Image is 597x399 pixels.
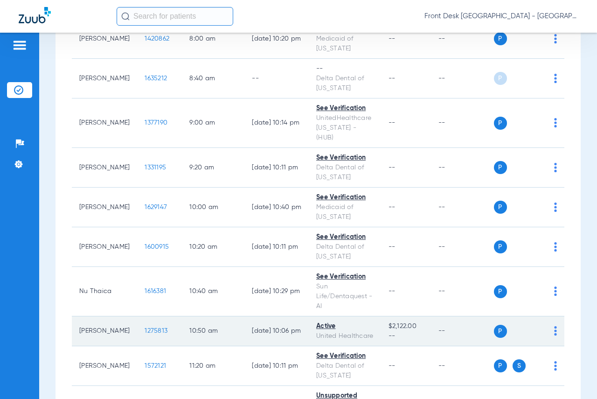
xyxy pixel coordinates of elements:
[316,74,374,93] div: Delta Dental of [US_STATE]
[554,326,557,336] img: group-dot-blue.svg
[494,285,507,298] span: P
[316,322,374,331] div: Active
[182,316,244,346] td: 10:50 AM
[316,34,374,54] div: Medicaid of [US_STATE]
[145,75,167,82] span: 1635212
[244,267,309,316] td: [DATE] 10:29 PM
[145,363,166,369] span: 1572121
[244,188,309,227] td: [DATE] 10:40 PM
[554,118,557,127] img: group-dot-blue.svg
[316,193,374,203] div: See Verification
[182,148,244,188] td: 9:20 AM
[145,328,167,334] span: 1275813
[554,163,557,172] img: group-dot-blue.svg
[554,203,557,212] img: group-dot-blue.svg
[431,19,494,59] td: --
[316,242,374,262] div: Delta Dental of [US_STATE]
[554,287,557,296] img: group-dot-blue.svg
[316,232,374,242] div: See Verification
[72,227,137,267] td: [PERSON_NAME]
[316,361,374,381] div: Delta Dental of [US_STATE]
[244,316,309,346] td: [DATE] 10:06 PM
[389,204,396,210] span: --
[145,35,169,42] span: 1420862
[316,351,374,361] div: See Verification
[550,354,597,399] iframe: Chat Widget
[494,72,507,85] span: P
[182,59,244,98] td: 8:40 AM
[389,322,423,331] span: $2,122.00
[494,161,507,174] span: P
[494,325,507,338] span: P
[244,98,309,148] td: [DATE] 10:14 PM
[316,203,374,222] div: Medicaid of [US_STATE]
[182,98,244,148] td: 9:00 AM
[145,119,167,126] span: 1377190
[316,104,374,113] div: See Verification
[72,346,137,386] td: [PERSON_NAME]
[389,363,396,369] span: --
[72,98,137,148] td: [PERSON_NAME]
[316,153,374,163] div: See Verification
[145,288,166,294] span: 1616381
[431,267,494,316] td: --
[431,98,494,148] td: --
[244,148,309,188] td: [DATE] 10:11 PM
[72,316,137,346] td: [PERSON_NAME]
[494,359,507,372] span: P
[182,227,244,267] td: 10:20 AM
[389,119,396,126] span: --
[244,346,309,386] td: [DATE] 10:11 PM
[316,272,374,282] div: See Verification
[513,359,526,372] span: S
[72,148,137,188] td: [PERSON_NAME]
[389,75,396,82] span: --
[494,32,507,45] span: P
[316,282,374,311] div: Sun Life/Dentaquest - AI
[182,188,244,227] td: 10:00 AM
[431,346,494,386] td: --
[244,19,309,59] td: [DATE] 10:20 PM
[182,19,244,59] td: 8:00 AM
[316,331,374,341] div: United Healthcare
[72,188,137,227] td: [PERSON_NAME]
[389,331,423,341] span: --
[72,59,137,98] td: [PERSON_NAME]
[389,244,396,250] span: --
[554,34,557,43] img: group-dot-blue.svg
[72,19,137,59] td: [PERSON_NAME]
[431,227,494,267] td: --
[316,64,374,74] div: --
[121,12,130,21] img: Search Icon
[244,59,309,98] td: --
[72,267,137,316] td: Nu Thaica
[494,240,507,253] span: P
[145,244,169,250] span: 1600915
[389,288,396,294] span: --
[554,74,557,83] img: group-dot-blue.svg
[145,164,166,171] span: 1331195
[494,117,507,130] span: P
[424,12,578,21] span: Front Desk [GEOGRAPHIC_DATA] - [GEOGRAPHIC_DATA] | My Community Dental Centers
[316,163,374,182] div: Delta Dental of [US_STATE]
[431,188,494,227] td: --
[117,7,233,26] input: Search for patients
[19,7,51,23] img: Zuub Logo
[431,316,494,346] td: --
[389,164,396,171] span: --
[182,267,244,316] td: 10:40 AM
[244,227,309,267] td: [DATE] 10:11 PM
[554,242,557,252] img: group-dot-blue.svg
[494,201,507,214] span: P
[389,35,396,42] span: --
[145,204,167,210] span: 1629147
[182,346,244,386] td: 11:20 AM
[431,148,494,188] td: --
[431,59,494,98] td: --
[12,40,27,51] img: hamburger-icon
[316,113,374,143] div: UnitedHealthcare [US_STATE] - (HUB)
